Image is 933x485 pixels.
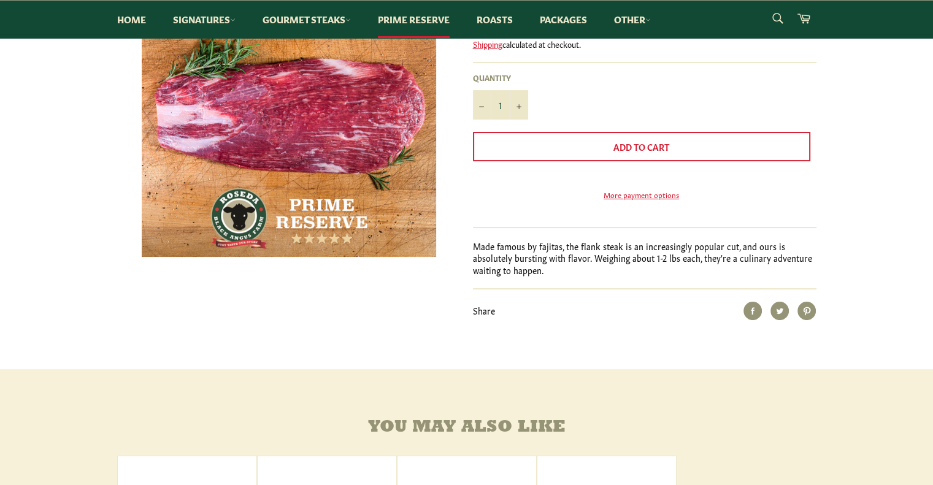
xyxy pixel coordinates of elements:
button: Increase item quantity by one [510,90,528,120]
button: Add to Cart [473,132,810,161]
a: Signatures [161,1,248,38]
a: Other [602,1,663,38]
a: Prime Reserve [366,1,462,38]
a: Home [105,1,158,38]
a: Roasts [464,1,525,38]
a: Gourmet Steaks [250,1,363,38]
a: Packages [528,1,599,38]
h4: You may also like [117,418,816,437]
label: Quantity [473,72,528,83]
div: calculated at checkout. [473,39,816,50]
span: Add to Cart [613,140,669,153]
a: Shipping [473,38,502,50]
a: More payment options [473,189,810,200]
span: Share [473,304,495,316]
p: Made famous by fajitas, the flank steak is an increasingly popular cut, and ours is absolutely bu... [473,240,816,276]
button: Reduce item quantity by one [473,90,491,120]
